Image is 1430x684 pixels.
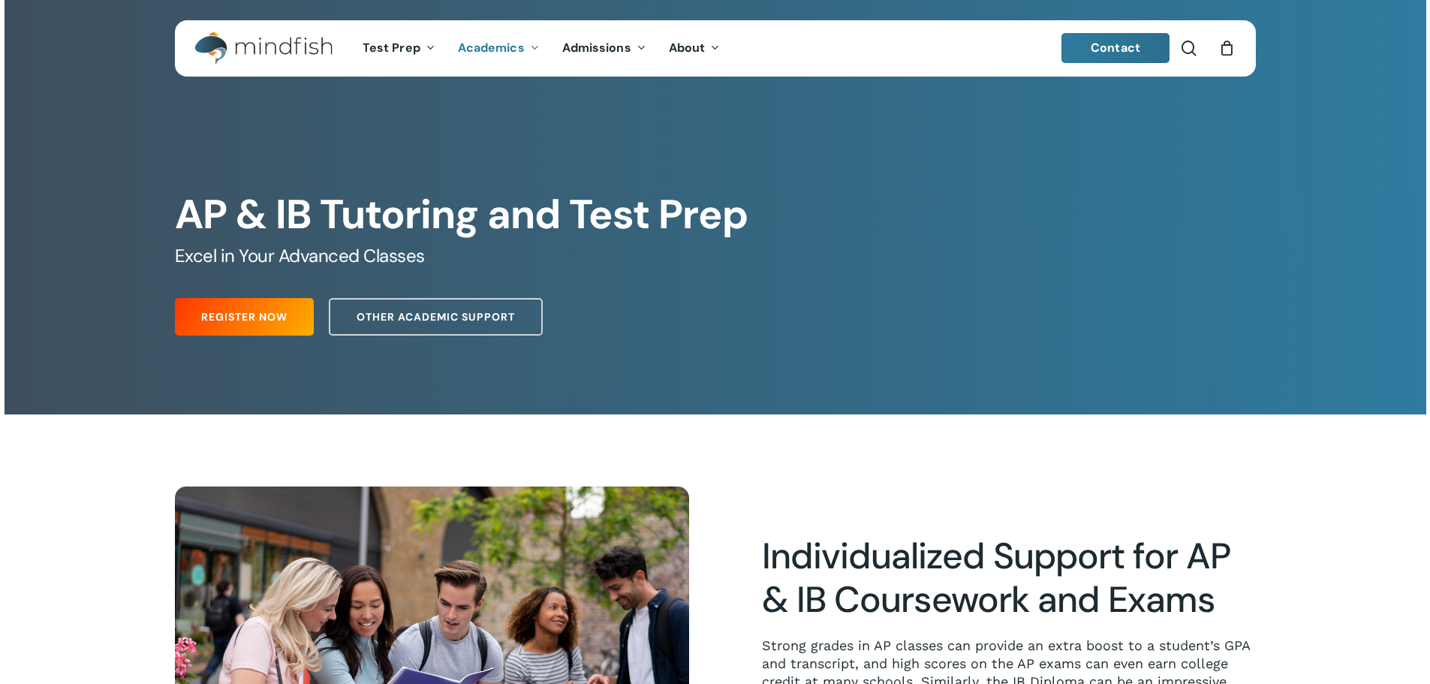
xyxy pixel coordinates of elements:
[1061,33,1170,63] a: Contact
[1219,40,1236,56] a: Cart
[562,40,631,56] span: Admissions
[351,42,447,55] a: Test Prep
[1091,40,1140,56] span: Contact
[458,40,525,56] span: Academics
[551,42,658,55] a: Admissions
[175,298,314,336] a: Register Now
[669,40,706,56] span: About
[329,298,543,336] a: Other Academic Support
[175,244,1255,268] h5: Excel in Your Advanced Classes
[175,191,1255,239] h1: AP & IB Tutoring and Test Prep
[357,309,515,324] span: Other Academic Support
[175,20,1256,77] header: Main Menu
[447,42,551,55] a: Academics
[351,20,731,77] nav: Main Menu
[363,40,420,56] span: Test Prep
[658,42,732,55] a: About
[762,535,1256,622] h2: Individualized Support for AP & IB Coursework and Exams
[201,309,288,324] span: Register Now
